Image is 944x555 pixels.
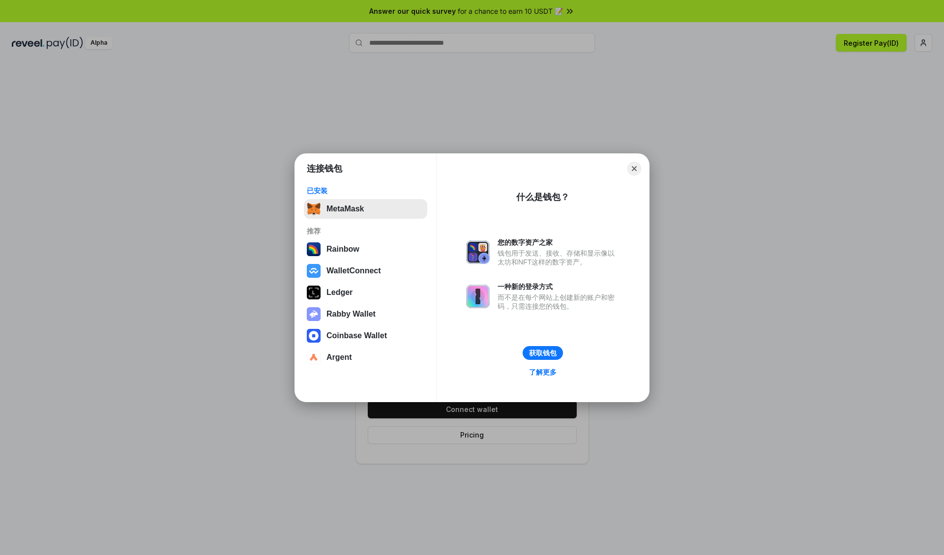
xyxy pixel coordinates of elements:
[523,346,563,360] button: 获取钱包
[307,163,342,175] h1: 连接钱包
[307,264,321,278] img: svg+xml,%3Csvg%20width%3D%2228%22%20height%3D%2228%22%20viewBox%3D%220%200%2028%2028%22%20fill%3D...
[307,186,424,195] div: 已安装
[466,285,490,308] img: svg+xml,%3Csvg%20xmlns%3D%22http%3A%2F%2Fwww.w3.org%2F2000%2Fsvg%22%20fill%3D%22none%22%20viewBox...
[326,204,364,213] div: MetaMask
[498,293,619,311] div: 而不是在每个网站上创建新的账户和密码，只需连接您的钱包。
[516,191,569,203] div: 什么是钱包？
[307,351,321,364] img: svg+xml,%3Csvg%20width%3D%2228%22%20height%3D%2228%22%20viewBox%3D%220%200%2028%2028%22%20fill%3D...
[326,245,359,254] div: Rainbow
[326,310,376,319] div: Rabby Wallet
[466,240,490,264] img: svg+xml,%3Csvg%20xmlns%3D%22http%3A%2F%2Fwww.w3.org%2F2000%2Fsvg%22%20fill%3D%22none%22%20viewBox...
[304,199,427,219] button: MetaMask
[307,202,321,216] img: svg+xml,%3Csvg%20fill%3D%22none%22%20height%3D%2233%22%20viewBox%3D%220%200%2035%2033%22%20width%...
[304,261,427,281] button: WalletConnect
[627,162,641,175] button: Close
[498,282,619,291] div: 一种新的登录方式
[326,353,352,362] div: Argent
[529,368,557,377] div: 了解更多
[304,304,427,324] button: Rabby Wallet
[304,283,427,302] button: Ledger
[307,329,321,343] img: svg+xml,%3Csvg%20width%3D%2228%22%20height%3D%2228%22%20viewBox%3D%220%200%2028%2028%22%20fill%3D...
[498,249,619,266] div: 钱包用于发送、接收、存储和显示像以太坊和NFT这样的数字资产。
[326,331,387,340] div: Coinbase Wallet
[498,238,619,247] div: 您的数字资产之家
[307,242,321,256] img: svg+xml,%3Csvg%20width%3D%22120%22%20height%3D%22120%22%20viewBox%3D%220%200%20120%20120%22%20fil...
[307,227,424,235] div: 推荐
[304,239,427,259] button: Rainbow
[304,326,427,346] button: Coinbase Wallet
[326,288,353,297] div: Ledger
[307,286,321,299] img: svg+xml,%3Csvg%20xmlns%3D%22http%3A%2F%2Fwww.w3.org%2F2000%2Fsvg%22%20width%3D%2228%22%20height%3...
[523,366,562,379] a: 了解更多
[326,266,381,275] div: WalletConnect
[529,349,557,357] div: 获取钱包
[304,348,427,367] button: Argent
[307,307,321,321] img: svg+xml,%3Csvg%20xmlns%3D%22http%3A%2F%2Fwww.w3.org%2F2000%2Fsvg%22%20fill%3D%22none%22%20viewBox...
